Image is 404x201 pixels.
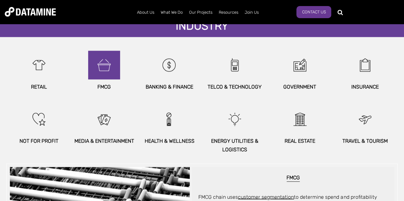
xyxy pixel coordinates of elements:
[241,4,262,21] a: Join Us
[6,137,72,145] p: NOT FOR PROFIT
[202,137,267,154] p: ENERGY UTILITIES & Logistics
[238,194,294,200] a: customer segmentation
[72,83,137,91] p: FMCG
[25,51,53,79] img: Retail.png
[5,7,56,17] img: Datamine
[286,105,314,133] img: Apartment.png
[216,4,241,21] a: Resources
[6,83,72,91] p: Retail
[137,137,202,145] p: HEALTH & WELLNESS
[202,83,267,91] p: TELCO & TECHNOLOGY
[137,83,202,91] p: BANKING & FINANCE
[90,51,118,79] img: FMCG.png
[332,83,398,91] p: INSURANCE
[332,137,398,145] p: Travel & Tourism
[221,105,248,133] img: Utilities.png
[198,175,388,182] h6: FMCG
[156,105,183,133] img: Male%20sideways.png
[169,20,235,34] h4: Industry
[134,4,157,21] a: About Us
[286,51,314,79] img: Government.png
[351,51,379,79] img: Insurance.png
[351,105,379,133] img: Travel%20%26%20Tourism.png
[221,51,248,79] img: Telecomms.png
[90,105,118,133] img: Entertainment.png
[296,6,331,18] a: Contact Us
[186,4,216,21] a: Our Projects
[157,4,186,21] a: What We Do
[156,51,183,79] img: Banking%20%26%20Financial.png
[267,83,332,91] p: GOVERNMENT
[267,137,332,145] p: REAL ESTATE
[198,194,377,200] span: FMCG chain uses to determine spend and profitability
[72,137,137,145] p: MEDIA & ENTERTAINMENT
[25,105,53,133] img: Not%20For%20Profit.png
